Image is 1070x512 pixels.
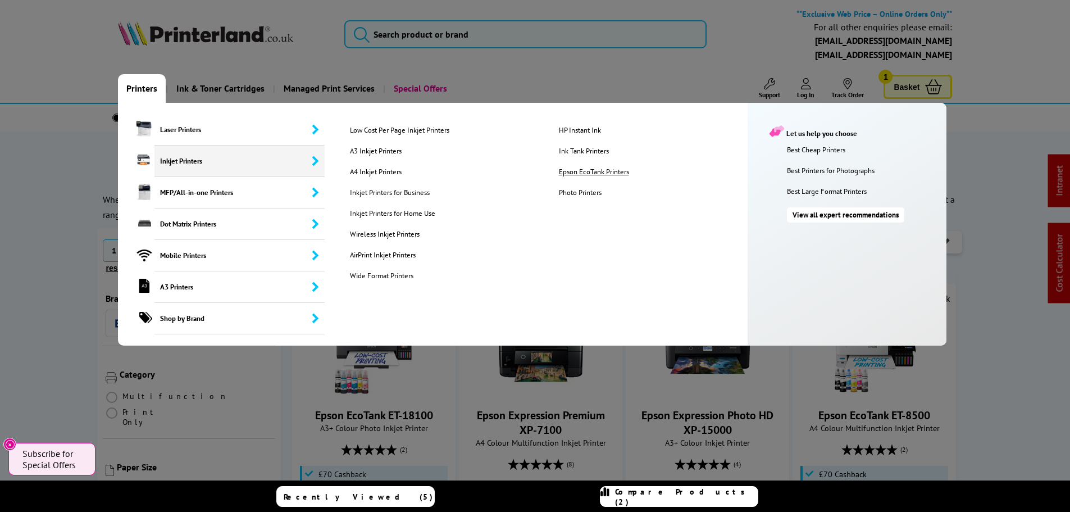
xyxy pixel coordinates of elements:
[787,207,904,223] a: View all expert recommendations
[154,114,325,146] span: Laser Printers
[154,209,325,240] span: Dot Matrix Printers
[787,145,941,155] a: Best Cheap Printers
[154,146,325,177] span: Inkjet Printers
[342,271,549,280] a: Wide Format Printers
[118,146,325,177] a: Inkjet Printers
[118,303,325,334] a: Shop by Brand
[787,166,941,175] a: Best Printers for Photographs
[342,146,549,156] a: A3 Inkjet Printers
[118,177,325,209] a: MFP/All-in-one Printers
[787,187,941,196] a: Best Large Format Printers
[118,240,325,271] a: Mobile Printers
[118,209,325,240] a: Dot Matrix Printers
[770,125,935,138] div: Let us help you choose
[154,303,325,334] span: Shop by Brand
[342,188,549,197] a: Inkjet Printers for Business
[22,448,84,470] span: Subscribe for Special Offers
[154,177,325,209] span: MFP/All-in-one Printers
[550,188,758,197] a: Photo Printers
[118,74,166,103] a: Printers
[615,487,758,507] span: Compare Products (2)
[342,209,549,218] a: Inkjet Printers for Home Use
[118,114,325,146] a: Laser Printers
[154,240,325,271] span: Mobile Printers
[550,146,758,156] a: Ink Tank Printers
[154,271,325,303] span: A3 Printers
[284,492,433,502] span: Recently Viewed (5)
[342,167,549,176] a: A4 Inkjet Printers
[3,438,16,451] button: Close
[276,486,435,507] a: Recently Viewed (5)
[600,486,758,507] a: Compare Products (2)
[118,271,325,303] a: A3 Printers
[550,125,758,135] a: HP Instant Ink
[342,125,549,135] a: Low Cost Per Page Inkjet Printers
[342,229,549,239] a: Wireless Inkjet Printers
[342,250,549,260] a: AirPrint Inkjet Printers
[550,167,758,176] a: Epson EcoTank Printers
